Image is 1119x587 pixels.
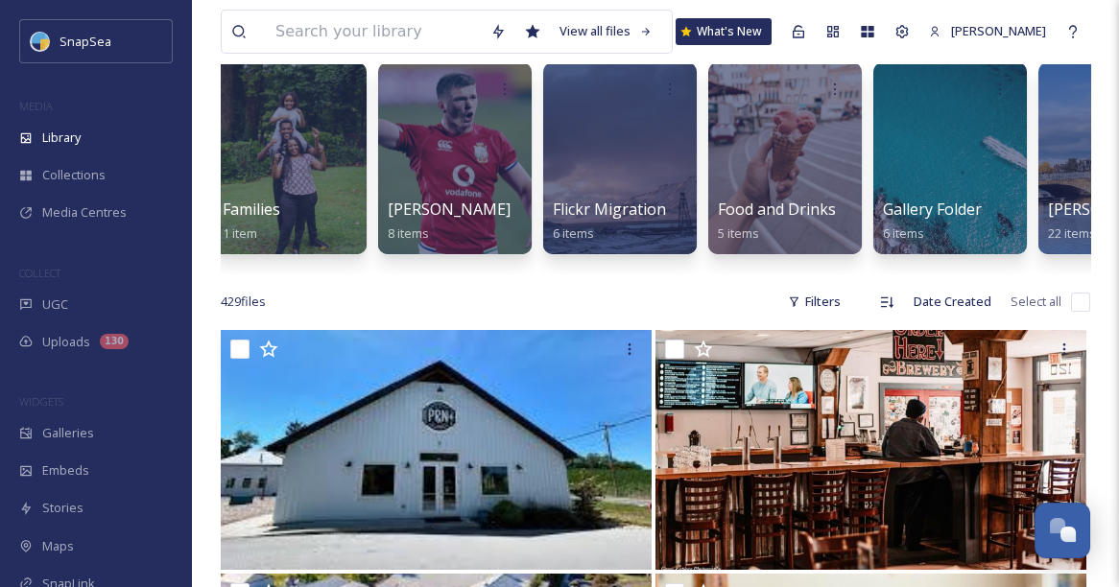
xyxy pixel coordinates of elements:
span: Food and Drinks [718,199,836,220]
span: UGC [42,295,68,314]
span: Flickr Migration [553,199,666,220]
a: [PERSON_NAME]8 items [388,200,511,242]
a: Food and Drinks5 items [718,200,836,242]
a: Flickr Migration6 items [553,200,666,242]
span: Families [223,199,280,220]
span: 6 items [553,224,594,242]
img: snapsea-logo.png [31,32,50,51]
span: Galleries [42,424,94,442]
span: 5 items [718,224,759,242]
button: Open Chat [1035,503,1090,558]
span: Embeds [42,461,89,480]
span: Maps [42,537,74,555]
span: 6 items [883,224,924,242]
a: Families1 item [223,200,280,242]
span: Select all [1011,293,1061,311]
span: 1 item [223,224,257,242]
span: 22 items [1048,224,1096,242]
span: Library [42,129,81,147]
div: 130 [100,334,129,349]
span: MEDIA [19,99,53,113]
span: Media Centres [42,203,127,222]
span: Stories [42,499,83,517]
span: [PERSON_NAME] [951,22,1046,39]
span: WIDGETS [19,394,63,409]
span: 429 file s [221,293,266,311]
a: [PERSON_NAME] [919,12,1056,50]
div: Filters [778,283,850,320]
span: Collections [42,166,106,184]
span: Uploads [42,333,90,351]
input: Search your library [266,11,481,53]
span: Gallery Folder [883,199,982,220]
div: Date Created [904,283,1001,320]
span: SnapSea [60,33,111,50]
a: Gallery Folder6 items [883,200,982,242]
span: 8 items [388,224,429,242]
img: pro re nata .jpeg [221,330,652,570]
img: redbeard brewing .jpg [655,330,1086,570]
span: COLLECT [19,266,60,280]
span: [PERSON_NAME] [388,199,511,220]
a: View all files [550,12,662,50]
a: What's New [676,18,772,45]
